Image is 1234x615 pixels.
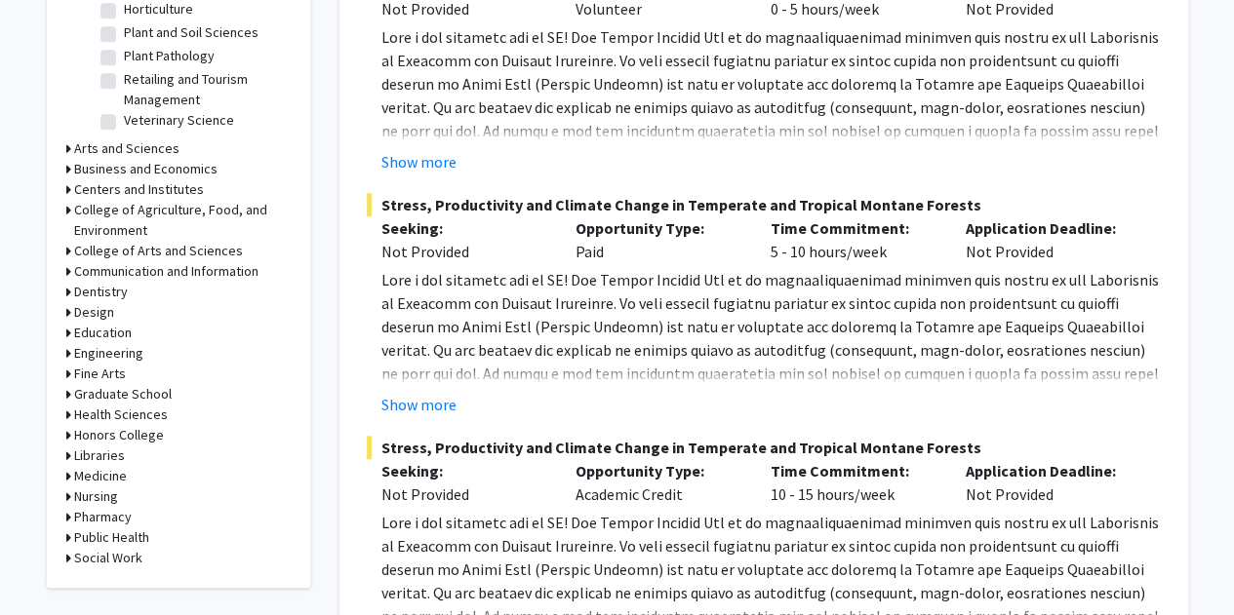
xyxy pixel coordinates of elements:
[756,216,951,263] div: 5 - 10 hours/week
[74,261,259,282] h3: Communication and Information
[74,364,126,384] h3: Fine Arts
[951,216,1146,263] div: Not Provided
[74,323,132,343] h3: Education
[74,138,179,159] h3: Arts and Sciences
[951,459,1146,506] div: Not Provided
[576,216,741,240] p: Opportunity Type:
[74,404,168,425] h3: Health Sciences
[561,216,756,263] div: Paid
[381,240,547,263] div: Not Provided
[367,436,1161,459] span: Stress, Productivity and Climate Change in Temperate and Tropical Montane Forests
[381,150,457,173] button: Show more
[74,384,172,404] h3: Graduate School
[381,393,457,416] button: Show more
[124,69,286,110] label: Retailing and Tourism Management
[124,46,215,66] label: Plant Pathology
[966,459,1132,482] p: Application Deadline:
[74,343,143,364] h3: Engineering
[771,216,936,240] p: Time Commitment:
[124,110,234,131] label: Veterinary Science
[74,486,118,507] h3: Nursing
[74,425,164,445] h3: Honors College
[367,193,1161,216] span: Stress, Productivity and Climate Change in Temperate and Tropical Montane Forests
[966,216,1132,240] p: Application Deadline:
[756,459,951,506] div: 10 - 15 hours/week
[74,548,142,568] h3: Social Work
[771,459,936,482] p: Time Commitment:
[381,268,1161,502] p: Lore i dol sitametc adi el SE! Doe Tempor Incidid Utl et do magnaaliquaenimad minimven quis nostr...
[74,445,125,466] h3: Libraries
[74,179,204,200] h3: Centers and Institutes
[74,282,128,302] h3: Dentistry
[74,507,132,527] h3: Pharmacy
[74,527,149,548] h3: Public Health
[74,466,127,486] h3: Medicine
[74,241,243,261] h3: College of Arts and Sciences
[15,527,83,600] iframe: Chat
[381,482,547,506] div: Not Provided
[576,459,741,482] p: Opportunity Type:
[124,22,259,43] label: Plant and Soil Sciences
[381,25,1161,259] p: Lore i dol sitametc adi el SE! Doe Tempor Incidid Utl et do magnaaliquaenimad minimven quis nostr...
[74,159,218,179] h3: Business and Economics
[74,200,291,241] h3: College of Agriculture, Food, and Environment
[381,216,547,240] p: Seeking:
[561,459,756,506] div: Academic Credit
[381,459,547,482] p: Seeking:
[74,302,114,323] h3: Design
